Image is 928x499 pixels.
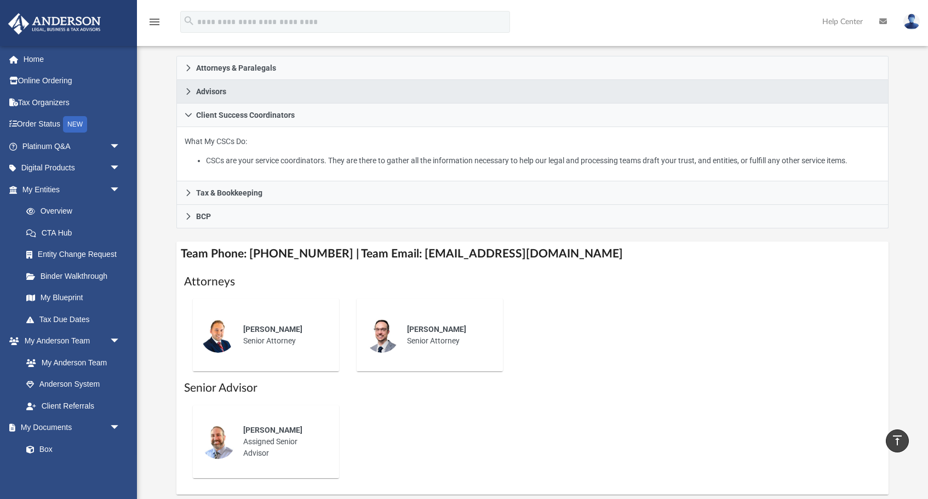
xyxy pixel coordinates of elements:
[8,417,131,439] a: My Documentsarrow_drop_down
[196,64,276,72] span: Attorneys & Paralegals
[201,318,236,353] img: thumbnail
[8,70,137,92] a: Online Ordering
[176,80,889,104] a: Advisors
[8,48,137,70] a: Home
[15,222,137,244] a: CTA Hub
[891,434,904,447] i: vertical_align_top
[201,424,236,459] img: thumbnail
[176,127,889,181] div: Client Success Coordinators
[15,395,131,417] a: Client Referrals
[196,189,262,197] span: Tax & Bookkeeping
[15,352,126,374] a: My Anderson Team
[886,429,909,452] a: vertical_align_top
[15,200,137,222] a: Overview
[8,135,137,157] a: Platinum Q&Aarrow_drop_down
[8,157,137,179] a: Digital Productsarrow_drop_down
[206,154,880,168] li: CSCs are your service coordinators. They are there to gather all the information necessary to hel...
[364,318,399,353] img: thumbnail
[196,88,226,95] span: Advisors
[148,21,161,28] a: menu
[5,13,104,35] img: Anderson Advisors Platinum Portal
[8,91,137,113] a: Tax Organizers
[184,380,881,396] h1: Senior Advisor
[236,316,331,354] div: Senior Attorney
[176,205,889,228] a: BCP
[15,308,137,330] a: Tax Due Dates
[15,265,137,287] a: Binder Walkthrough
[196,111,295,119] span: Client Success Coordinators
[236,417,331,467] div: Assigned Senior Advisor
[176,104,889,127] a: Client Success Coordinators
[903,14,920,30] img: User Pic
[15,460,131,482] a: Meeting Minutes
[15,287,131,309] a: My Blueprint
[243,426,302,434] span: [PERSON_NAME]
[196,213,211,220] span: BCP
[110,417,131,439] span: arrow_drop_down
[399,316,495,354] div: Senior Attorney
[110,330,131,353] span: arrow_drop_down
[148,15,161,28] i: menu
[110,157,131,180] span: arrow_drop_down
[15,244,137,266] a: Entity Change Request
[185,135,880,168] p: What My CSCs Do:
[183,15,195,27] i: search
[63,116,87,133] div: NEW
[407,325,466,334] span: [PERSON_NAME]
[8,179,137,200] a: My Entitiesarrow_drop_down
[110,135,131,158] span: arrow_drop_down
[15,438,126,460] a: Box
[243,325,302,334] span: [PERSON_NAME]
[110,179,131,201] span: arrow_drop_down
[176,242,889,266] h4: Team Phone: [PHONE_NUMBER] | Team Email: [EMAIL_ADDRESS][DOMAIN_NAME]
[8,113,137,136] a: Order StatusNEW
[176,56,889,80] a: Attorneys & Paralegals
[15,374,131,395] a: Anderson System
[176,181,889,205] a: Tax & Bookkeeping
[184,274,881,290] h1: Attorneys
[8,330,131,352] a: My Anderson Teamarrow_drop_down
